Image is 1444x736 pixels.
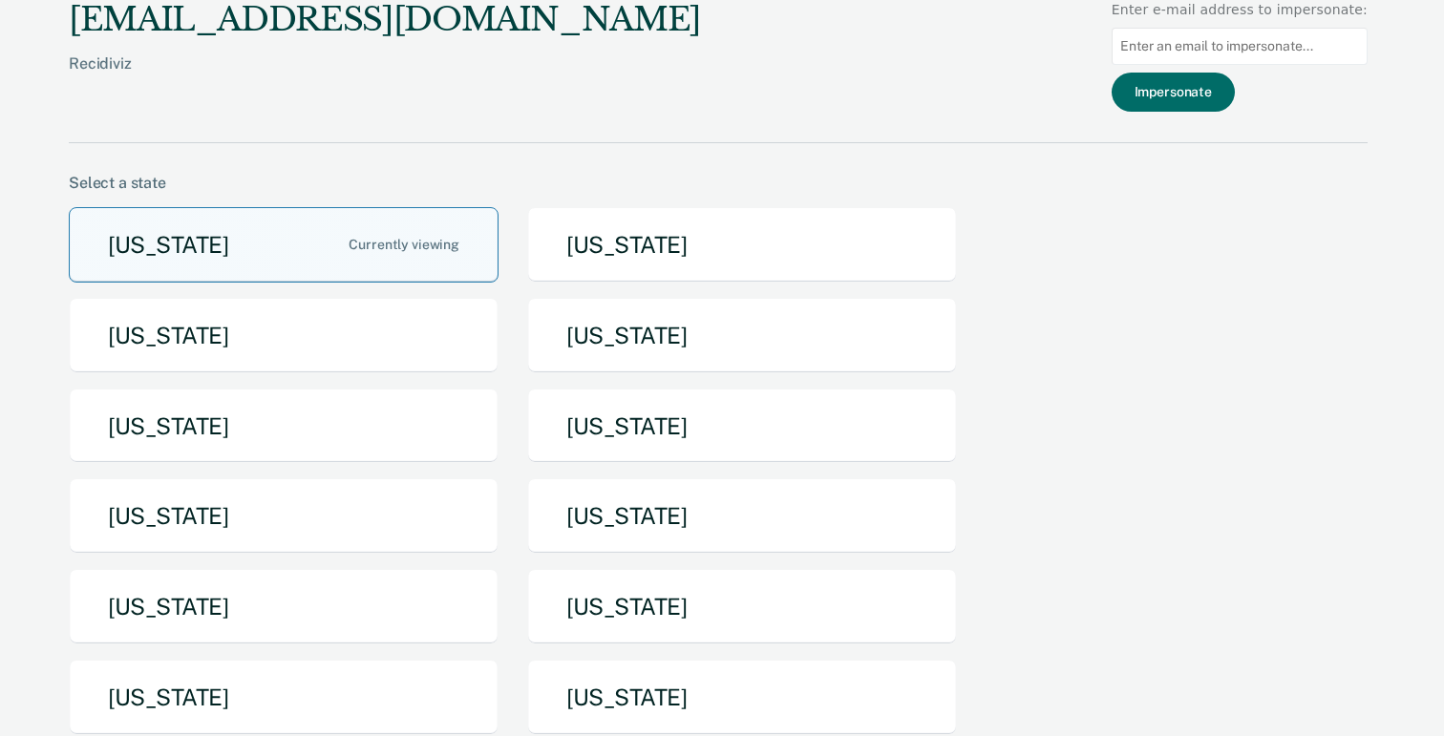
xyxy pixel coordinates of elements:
button: [US_STATE] [69,207,499,283]
button: [US_STATE] [527,660,957,735]
button: [US_STATE] [69,569,499,644]
div: Select a state [69,174,1368,192]
button: [US_STATE] [527,478,957,554]
button: [US_STATE] [527,569,957,644]
button: [US_STATE] [527,389,957,464]
button: Impersonate [1112,73,1235,112]
button: [US_STATE] [69,660,499,735]
button: [US_STATE] [69,389,499,464]
button: [US_STATE] [69,478,499,554]
button: [US_STATE] [69,298,499,373]
button: [US_STATE] [527,298,957,373]
div: Recidiviz [69,54,701,103]
input: Enter an email to impersonate... [1112,28,1368,65]
button: [US_STATE] [527,207,957,283]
